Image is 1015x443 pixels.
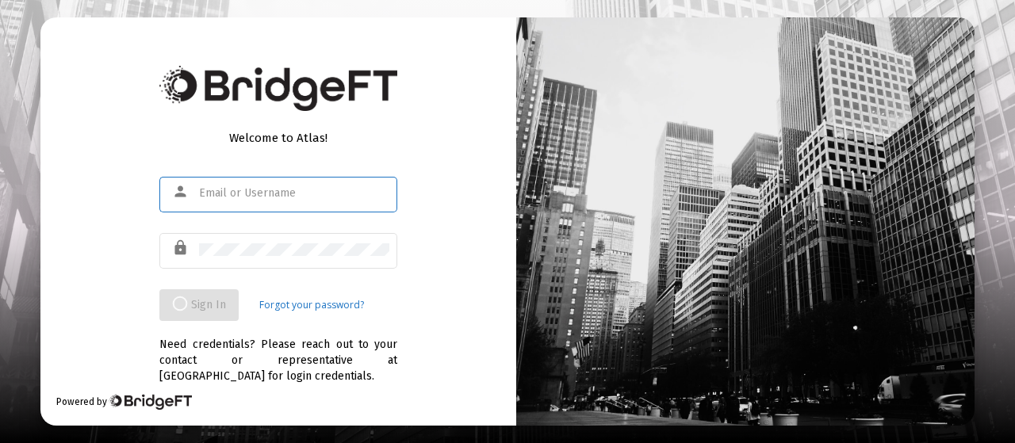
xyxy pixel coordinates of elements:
[172,239,191,258] mat-icon: lock
[109,394,192,410] img: Bridge Financial Technology Logo
[159,66,397,111] img: Bridge Financial Technology Logo
[56,394,192,410] div: Powered by
[159,321,397,384] div: Need credentials? Please reach out to your contact or representative at [GEOGRAPHIC_DATA] for log...
[259,297,364,313] a: Forgot your password?
[172,298,226,311] span: Sign In
[159,289,239,321] button: Sign In
[159,130,397,146] div: Welcome to Atlas!
[199,187,389,200] input: Email or Username
[172,182,191,201] mat-icon: person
